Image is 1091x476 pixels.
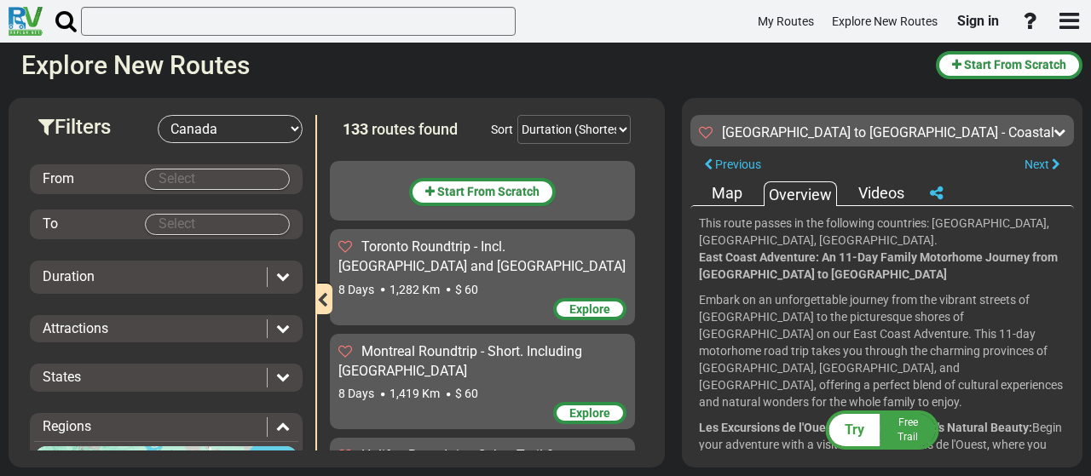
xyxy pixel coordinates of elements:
span: 1,282 Km [390,283,440,296]
span: To [43,215,58,232]
div: Videos [854,182,909,204]
strong: East Coast Adventure: An 11-Day Family Motorhome Journey from [GEOGRAPHIC_DATA] to [GEOGRAPHIC_DATA] [699,250,1058,281]
span: Explore New Routes [832,14,938,28]
div: Explore [553,298,626,320]
div: Map [707,182,747,204]
div: States [34,368,298,387]
span: Montreal Roundtrip - Short. Including [GEOGRAPHIC_DATA] [338,343,582,379]
span: States [43,369,81,385]
div: Montreal Roundtrip - Short. Including [GEOGRAPHIC_DATA] 8 Days 1,419 Km $ 60 Explore [330,334,635,430]
div: Toronto Roundtrip - Incl. [GEOGRAPHIC_DATA] and [GEOGRAPHIC_DATA] 8 Days 1,282 Km $ 60 Explore [330,229,635,325]
span: routes found [372,120,458,138]
a: My Routes [750,5,822,38]
span: 133 [343,120,368,138]
img: RvPlanetLogo.png [9,7,43,36]
span: Explore [569,302,610,316]
span: Toronto Roundtrip - Incl. [GEOGRAPHIC_DATA] and [GEOGRAPHIC_DATA] [338,238,626,274]
h3: Filters [38,116,158,138]
button: Try FreeTrail [821,410,944,450]
span: Duration [43,268,95,284]
button: Next [1011,153,1074,176]
span: From [43,170,74,186]
h2: Explore New Routes [21,51,923,79]
div: Overview [764,181,837,206]
div: Sort [491,121,513,138]
span: Start From Scratch [437,185,540,198]
span: Sign in [957,13,999,29]
div: Attractions [34,319,298,339]
div: Regions [34,417,298,437]
span: This route passes in the following countries: [699,216,929,230]
span: $ 60 [455,387,478,400]
input: Select [146,215,289,234]
a: Explore New Routes [824,5,945,38]
button: Start From Scratch [409,178,556,206]
strong: Les Excursions de l'Ouest: Exploring Québec's Natural Beauty: [699,421,1032,434]
span: [GEOGRAPHIC_DATA], [GEOGRAPHIC_DATA], [GEOGRAPHIC_DATA]. [699,216,1049,247]
span: Next [1025,158,1049,171]
span: My Routes [758,14,814,28]
input: Select [146,169,289,189]
span: Explore [569,406,610,420]
span: Try [845,422,864,438]
button: Start From Scratch [936,51,1082,79]
p: Embark on an unforgettable journey from the vibrant streets of [GEOGRAPHIC_DATA] to the picturesq... [699,291,1065,410]
span: 1,419 Km [390,387,440,400]
div: Duration [34,267,298,287]
span: Regions [43,418,91,434]
span: 8 Days [338,283,374,296]
span: Start From Scratch [964,58,1066,72]
span: Attractions [43,320,108,336]
a: Sign in [950,3,1007,39]
button: Previous [690,153,775,176]
div: Explore [553,402,626,424]
span: 8 Days [338,387,374,400]
span: Free Trail [898,416,918,443]
span: $ 60 [455,283,478,296]
span: Previous [715,158,761,171]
